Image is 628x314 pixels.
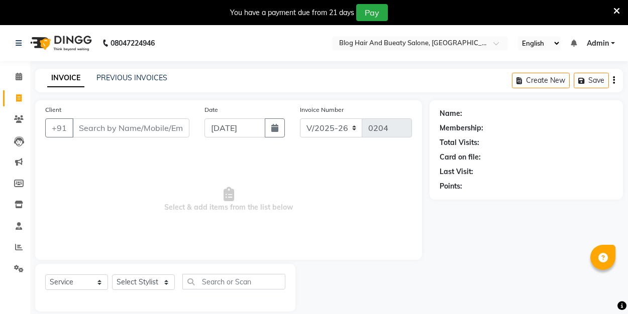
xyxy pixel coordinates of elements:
button: Pay [356,4,388,21]
div: You have a payment due from 21 days [230,8,354,18]
span: Select & add items from the list below [45,149,412,250]
b: 08047224946 [111,29,155,57]
label: Invoice Number [300,105,344,114]
span: Admin [587,38,609,49]
a: INVOICE [47,69,84,87]
div: Name: [440,108,462,119]
div: Last Visit: [440,167,473,177]
button: Create New [512,73,570,88]
button: Save [574,73,609,88]
div: Membership: [440,123,483,133]
iframe: chat widget [586,274,618,304]
a: PREVIOUS INVOICES [96,73,167,82]
label: Date [204,105,218,114]
div: Points: [440,181,462,192]
div: Total Visits: [440,137,479,148]
button: +91 [45,118,73,137]
div: Card on file: [440,152,481,163]
input: Search or Scan [182,274,285,289]
input: Search by Name/Mobile/Email/Code [72,118,189,137]
img: logo [26,29,94,57]
label: Client [45,105,61,114]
